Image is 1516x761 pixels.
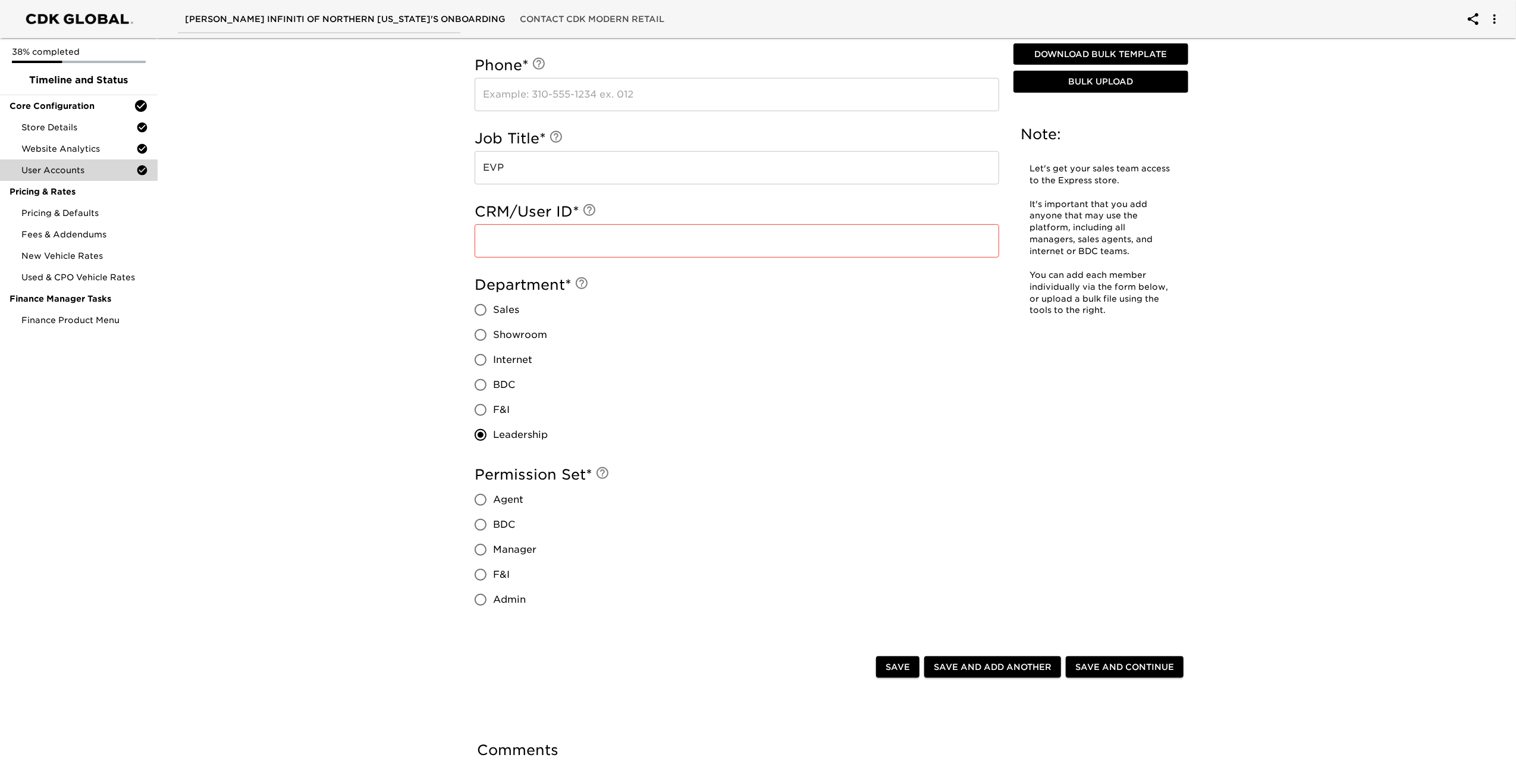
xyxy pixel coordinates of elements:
[21,271,148,283] span: Used & CPO Vehicle Rates
[12,46,146,58] p: 38% completed
[10,73,148,87] span: Timeline and Status
[475,275,999,295] h5: Department
[886,660,910,675] span: Save
[475,465,999,484] h5: Permission Set
[1030,270,1172,317] p: You can add each member individually via the form below, or upload a bulk file using the tools to...
[1030,199,1172,258] p: It's important that you add anyone that may use the platform, including all managers, sales agent...
[934,660,1052,675] span: Save and Add Another
[1021,125,1181,144] h5: Note:
[475,78,999,111] input: Example: 310-555-1234 ex. 012
[1013,43,1188,65] button: Download Bulk Template
[876,656,919,678] button: Save
[1480,5,1509,33] button: account of current user
[185,12,506,27] span: [PERSON_NAME] INFINITI OF NORTHERN [US_STATE]'s Onboarding
[21,207,148,219] span: Pricing & Defaults
[475,129,999,148] h5: Job Title
[21,314,148,326] span: Finance Product Menu
[493,543,536,557] span: Manager
[477,741,1186,760] h5: Comments
[21,143,136,155] span: Website Analytics
[493,493,523,507] span: Agent
[21,250,148,262] span: New Vehicle Rates
[21,164,136,176] span: User Accounts
[1013,71,1188,93] button: Bulk Upload
[493,593,526,607] span: Admin
[475,202,999,221] h5: CRM/User ID
[21,228,148,240] span: Fees & Addendums
[493,353,532,367] span: Internet
[493,303,519,317] span: Sales
[1018,47,1184,62] span: Download Bulk Template
[475,151,999,184] input: Example: Sales Manager, Sales Agent, GM
[1066,656,1184,678] button: Save and Continue
[493,518,515,532] span: BDC
[493,378,515,392] span: BDC
[475,56,999,75] h5: Phone
[493,403,510,417] span: F&I
[520,12,664,27] span: Contact CDK Modern Retail
[493,428,548,442] span: Leadership
[1459,5,1487,33] button: account of current user
[21,121,136,133] span: Store Details
[1018,75,1184,90] span: Bulk Upload
[493,568,510,582] span: F&I
[10,186,148,198] span: Pricing & Rates
[10,100,134,112] span: Core Configuration
[1075,660,1174,675] span: Save and Continue
[924,656,1061,678] button: Save and Add Another
[1030,163,1172,187] p: Let's get your sales team access to the Express store.
[10,293,148,305] span: Finance Manager Tasks
[493,328,547,342] span: Showroom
